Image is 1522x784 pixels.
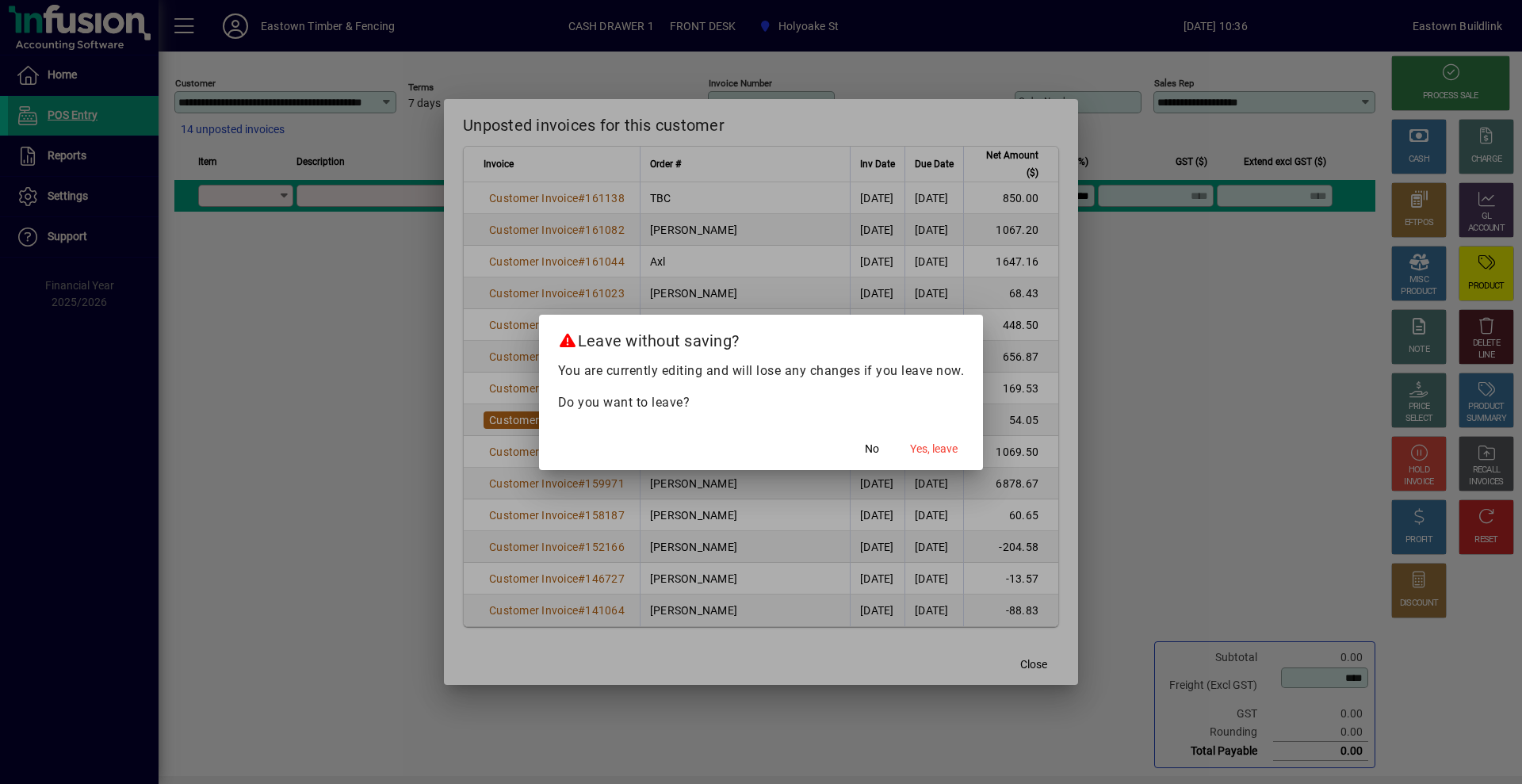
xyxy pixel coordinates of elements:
button: No [847,435,897,464]
span: No [865,441,879,457]
span: Yes, leave [910,441,958,457]
button: Yes, leave [904,435,964,464]
p: You are currently editing and will lose any changes if you leave now. [558,361,965,381]
h2: Leave without saving? [539,315,984,361]
p: Do you want to leave? [558,393,965,412]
